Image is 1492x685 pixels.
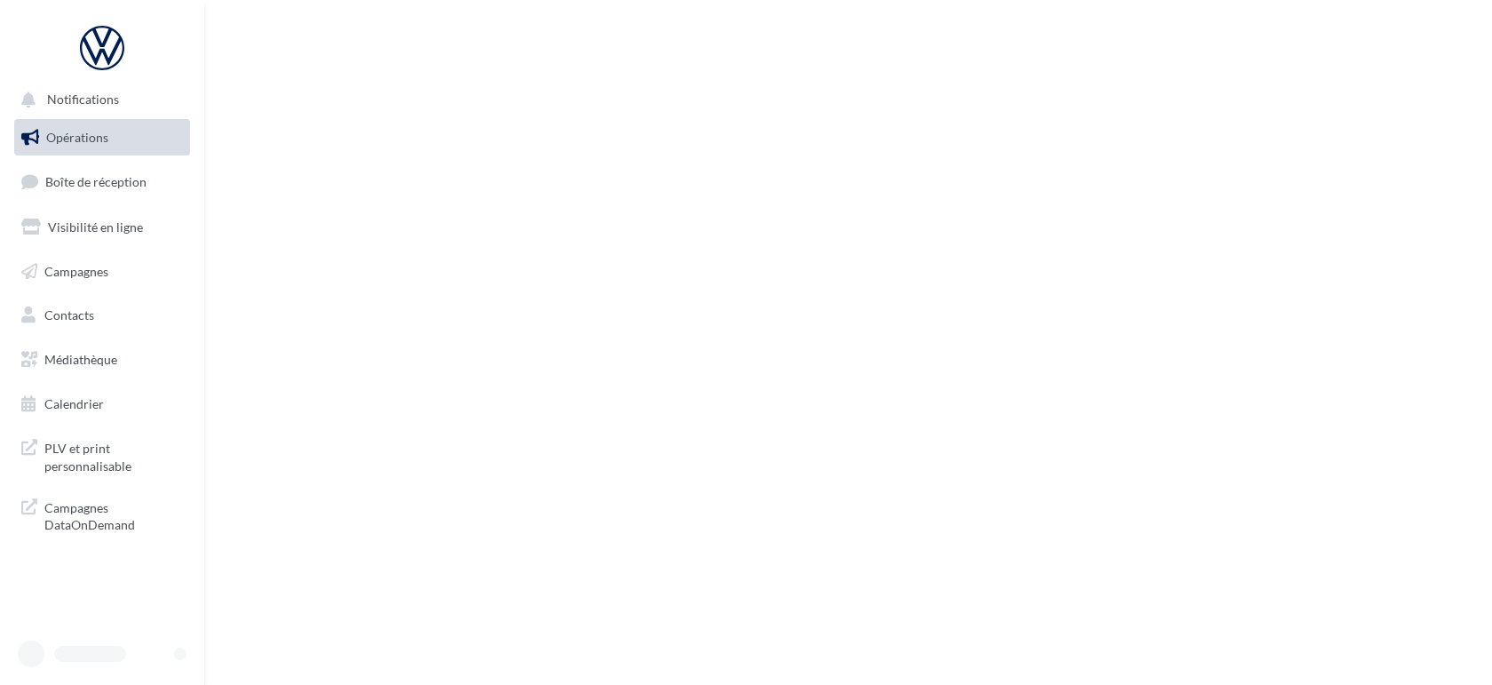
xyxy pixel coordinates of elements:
[11,386,194,423] a: Calendrier
[11,429,194,482] a: PLV et print personnalisable
[47,92,119,108] span: Notifications
[44,263,108,278] span: Campagnes
[46,130,108,145] span: Opérations
[44,352,117,367] span: Médiathèque
[44,496,183,534] span: Campagnes DataOnDemand
[11,209,194,246] a: Visibilité en ligne
[11,489,194,541] a: Campagnes DataOnDemand
[44,396,104,411] span: Calendrier
[45,174,147,189] span: Boîte de réception
[48,219,143,235] span: Visibilité en ligne
[44,436,183,474] span: PLV et print personnalisable
[11,253,194,291] a: Campagnes
[11,119,194,156] a: Opérations
[11,297,194,334] a: Contacts
[11,163,194,201] a: Boîte de réception
[44,307,94,323] span: Contacts
[11,341,194,378] a: Médiathèque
